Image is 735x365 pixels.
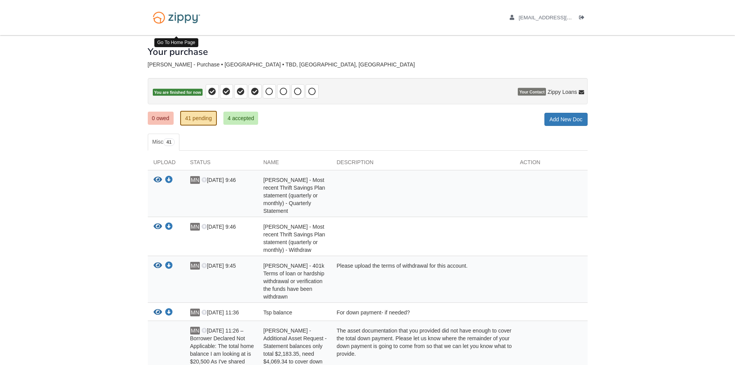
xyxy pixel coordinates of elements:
span: MN [190,327,200,334]
button: View Tsp balance [154,309,162,317]
div: Upload [148,158,184,170]
span: You are finished for now [153,89,203,96]
button: View Myranda Nevins - Most recent Thrift Savings Plan statement (quarterly or monthly) - Quarterl... [154,176,162,184]
div: For down payment- if needed? [331,309,514,319]
span: MN [190,223,200,231]
a: Download Myranda Nevins - Most recent Thrift Savings Plan statement (quarterly or monthly) - With... [165,224,173,230]
h1: Your purchase [148,47,208,57]
a: Download Myranda Nevins - Most recent Thrift Savings Plan statement (quarterly or monthly) - Quar... [165,177,173,183]
a: 4 accepted [223,112,259,125]
span: 41 [163,138,174,146]
span: Your Contact [518,88,546,96]
div: Please upload the terms of withdrawal for this account. [331,262,514,300]
button: View Myranda Nevins - 401k Terms of loan or hardship withdrawal or verification the funds have be... [154,262,162,270]
span: Zippy Loans [547,88,577,96]
div: Name [258,158,331,170]
div: Description [331,158,514,170]
a: 41 pending [180,111,217,126]
span: [PERSON_NAME] - 401k Terms of loan or hardship withdrawal or verification the funds have been wit... [264,263,324,300]
span: [DATE] 9:45 [201,263,236,269]
button: View Myranda Nevins - Most recent Thrift Savings Plan statement (quarterly or monthly) - Withdraw [154,223,162,231]
span: MN [190,176,200,184]
span: [PERSON_NAME] - Most recent Thrift Savings Plan statement (quarterly or monthly) - Quarterly Stat... [264,177,325,214]
a: Log out [579,15,588,22]
span: [DATE] 9:46 [201,177,236,183]
span: [PERSON_NAME] - Most recent Thrift Savings Plan statement (quarterly or monthly) - Withdraw [264,224,325,253]
span: MN [190,309,200,316]
a: 0 owed [148,112,174,125]
a: edit profile [510,15,607,22]
span: [DATE] 11:36 [201,309,239,316]
img: Logo [148,8,205,27]
a: Add New Doc [544,113,588,126]
span: MN [190,262,200,270]
a: Download Myranda Nevins - 401k Terms of loan or hardship withdrawal or verification the funds hav... [165,263,173,269]
span: Tsp balance [264,309,292,316]
span: myrandanevins@gmail.com [519,15,607,20]
a: Download Tsp balance [165,310,173,316]
span: [DATE] 9:46 [201,224,236,230]
div: Action [514,158,588,170]
a: Misc [148,134,179,151]
div: [PERSON_NAME] - Purchase • [GEOGRAPHIC_DATA] • TBD, [GEOGRAPHIC_DATA], [GEOGRAPHIC_DATA] [148,61,588,68]
div: Go To Home Page [154,38,199,47]
div: Status [184,158,258,170]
